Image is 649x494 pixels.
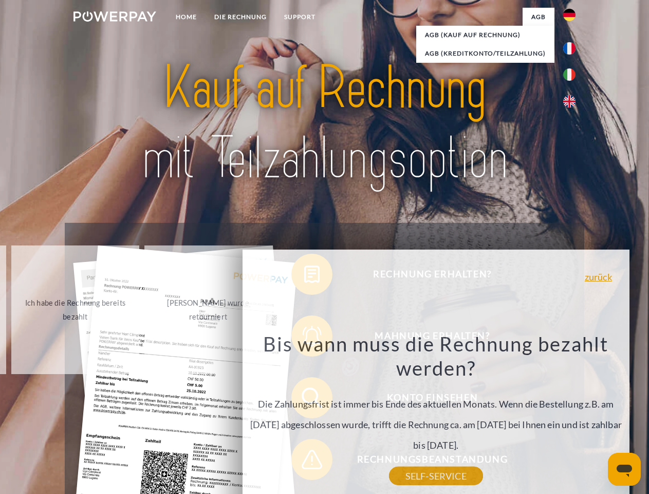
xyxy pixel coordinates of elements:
[563,95,576,108] img: en
[416,44,554,63] a: AGB (Kreditkonto/Teilzahlung)
[585,272,612,281] a: zurück
[389,467,483,485] a: SELF-SERVICE
[563,9,576,21] img: de
[206,8,275,26] a: DIE RECHNUNG
[275,8,324,26] a: SUPPORT
[73,11,156,22] img: logo-powerpay-white.svg
[151,296,266,324] div: [PERSON_NAME] wurde retourniert
[416,26,554,44] a: AGB (Kauf auf Rechnung)
[17,296,133,324] div: Ich habe die Rechnung bereits bezahlt
[563,68,576,81] img: it
[98,49,551,197] img: title-powerpay_de.svg
[523,8,554,26] a: agb
[608,453,641,486] iframe: Schaltfläche zum Öffnen des Messaging-Fensters
[248,331,623,381] h3: Bis wann muss die Rechnung bezahlt werden?
[248,331,623,476] div: Die Zahlungsfrist ist immer bis Ende des aktuellen Monats. Wenn die Bestellung z.B. am [DATE] abg...
[563,42,576,55] img: fr
[167,8,206,26] a: Home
